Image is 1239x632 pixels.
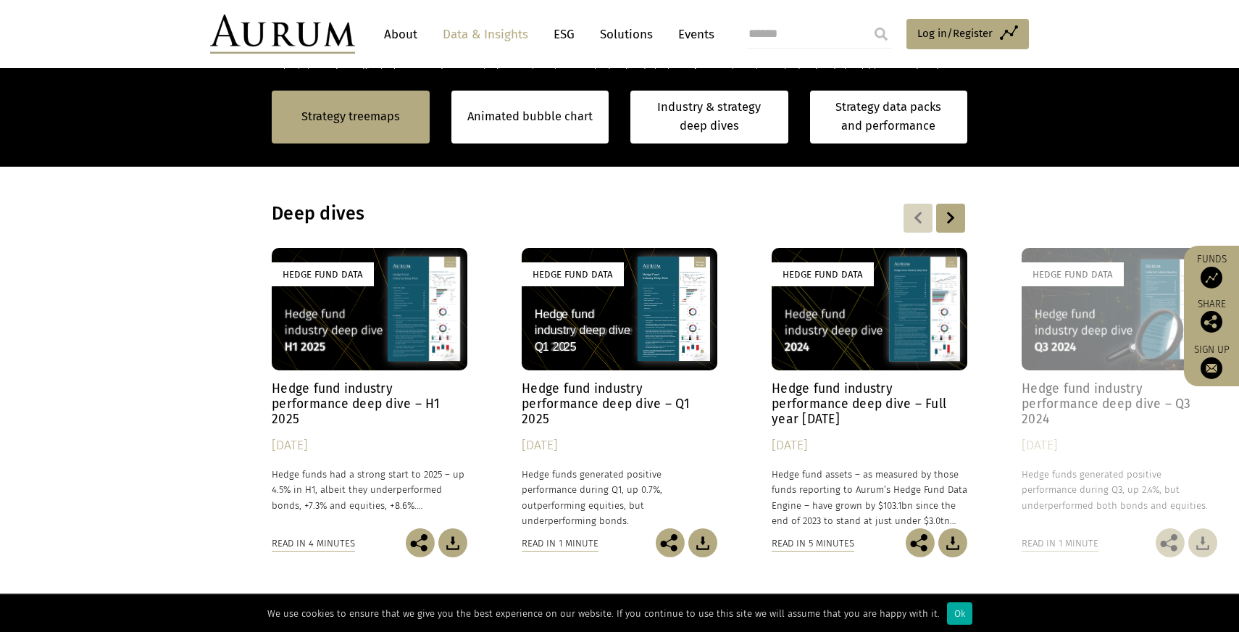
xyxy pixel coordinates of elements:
img: Download Article [1188,528,1217,557]
div: Read in 5 minutes [772,536,854,552]
div: [DATE] [772,436,967,456]
a: Log in/Register [906,19,1029,49]
div: Hedge Fund Data [272,262,374,286]
img: Download Article [938,528,967,557]
a: Data & Insights [435,21,535,48]
h4: Hedge fund industry performance deep dive – Q3 2024 [1022,381,1217,427]
div: Share [1191,299,1232,333]
img: Share this post [906,528,935,557]
div: [DATE] [522,436,717,456]
input: Submit [867,20,896,49]
img: Share this post [1201,311,1222,333]
a: Strategy treemaps [301,107,400,126]
img: Download Article [688,528,717,557]
p: Hedge funds had a strong start to 2025 – up 4.5% in H1, albeit they underperformed bonds, +7.3% a... [272,467,467,512]
a: Hedge Fund Data Hedge fund industry performance deep dive – Q1 2025 [DATE] Hedge funds generated ... [522,248,717,528]
a: Funds [1191,253,1232,288]
a: About [377,21,425,48]
h4: Hedge fund industry performance deep dive – Q1 2025 [522,381,717,427]
img: Share this post [656,528,685,557]
img: Sign up to our newsletter [1201,357,1222,379]
span: Log in/Register [917,25,993,42]
h4: Hedge fund industry performance deep dive – H1 2025 [272,381,467,427]
div: Hedge Fund Data [1022,262,1124,286]
div: [DATE] [272,436,467,456]
a: ESG [546,21,582,48]
div: Hedge Fund Data [772,262,874,286]
div: Ok [947,602,972,625]
a: Solutions [593,21,660,48]
img: Aurum [210,14,355,54]
p: Hedge funds generated positive performance during Q1, up 0.7%, outperforming equities, but underp... [522,467,717,528]
div: Read in 4 minutes [272,536,355,552]
a: Sign up [1191,344,1232,379]
div: Read in 1 minute [522,536,598,552]
div: [DATE] [1022,436,1217,456]
a: Events [671,21,714,48]
a: Industry & strategy deep dives [630,91,788,144]
div: Hedge Fund Data [522,262,624,286]
img: Share this post [406,528,435,557]
h3: Deep dives [272,203,780,225]
img: Share this post [1156,528,1185,557]
img: Download Article [438,528,467,557]
div: Read in 1 minute [1022,536,1098,552]
a: Hedge Fund Data Hedge fund industry performance deep dive – H1 2025 [DATE] Hedge funds had a stro... [272,248,467,528]
img: Access Funds [1201,267,1222,288]
p: Hedge funds generated positive performance during Q3, up 2.4%, but underperformed both bonds and ... [1022,467,1217,512]
h4: Hedge fund industry performance deep dive – Full year [DATE] [772,381,967,427]
a: Strategy data packs and performance [810,91,968,144]
a: Hedge Fund Data Hedge fund industry performance deep dive – Full year [DATE] [DATE] Hedge fund as... [772,248,967,528]
a: Animated bubble chart [467,107,593,126]
p: Hedge fund assets – as measured by those funds reporting to Aurum’s Hedge Fund Data Engine – have... [772,467,967,528]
